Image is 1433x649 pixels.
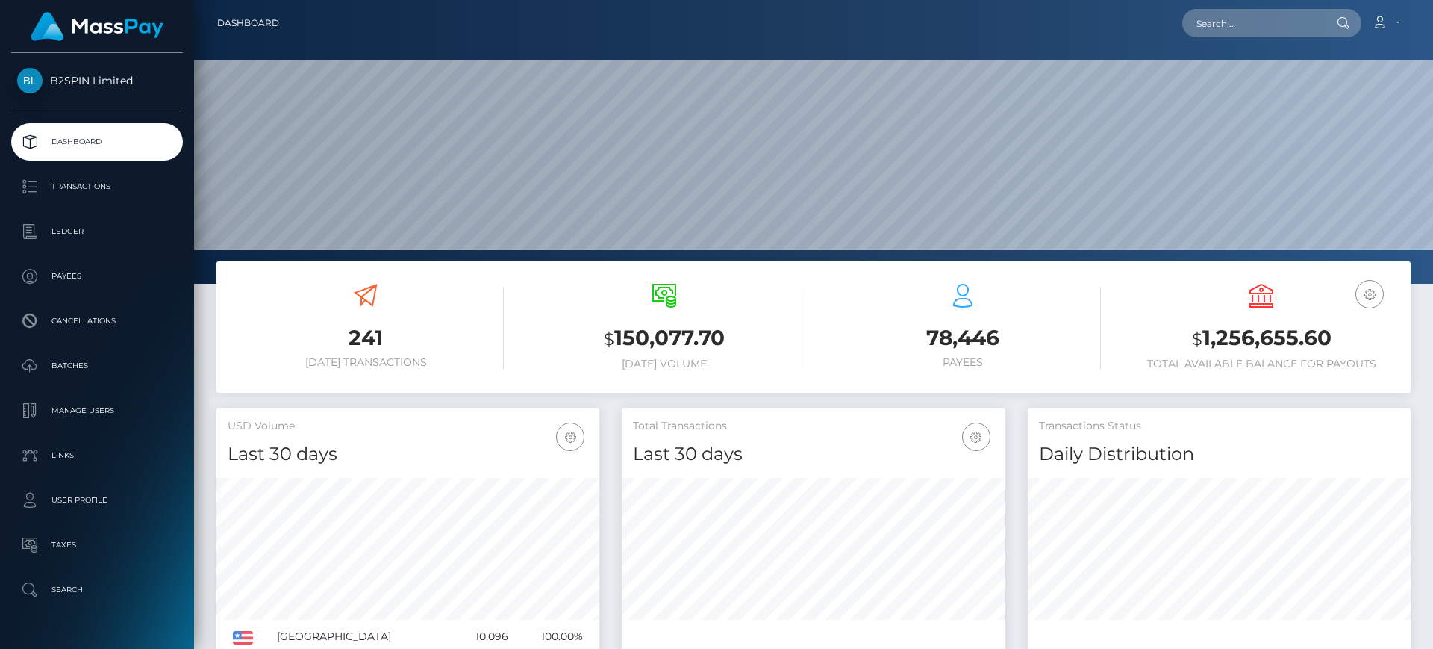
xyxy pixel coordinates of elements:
[1192,329,1202,350] small: $
[233,631,253,645] img: US.png
[17,68,43,93] img: B2SPIN Limited
[17,131,177,153] p: Dashboard
[228,323,504,353] h3: 241
[11,168,183,205] a: Transactions
[11,437,183,474] a: Links
[31,12,163,41] img: MassPay Logo
[825,323,1101,353] h3: 78,446
[11,571,183,609] a: Search
[11,213,183,250] a: Ledger
[228,356,504,369] h6: [DATE] Transactions
[17,489,177,512] p: User Profile
[11,302,183,340] a: Cancellations
[11,347,183,385] a: Batches
[17,176,177,198] p: Transactions
[604,329,614,350] small: $
[11,392,183,429] a: Manage Users
[228,441,588,468] h4: Last 30 days
[1123,323,1399,354] h3: 1,256,655.60
[217,7,279,39] a: Dashboard
[526,323,802,354] h3: 150,077.70
[633,441,993,468] h4: Last 30 days
[17,265,177,288] p: Payees
[17,355,177,377] p: Batches
[825,356,1101,369] h6: Payees
[11,123,183,161] a: Dashboard
[228,419,588,434] h5: USD Volume
[17,220,177,243] p: Ledger
[11,74,183,87] span: B2SPIN Limited
[17,534,177,556] p: Taxes
[1039,419,1399,434] h5: Transactions Status
[11,482,183,519] a: User Profile
[633,419,993,434] h5: Total Transactions
[526,358,802,370] h6: [DATE] Volume
[17,579,177,601] p: Search
[1039,441,1399,468] h4: Daily Distribution
[17,444,177,467] p: Links
[1123,358,1399,370] h6: Total Available Balance for Payouts
[1182,9,1323,37] input: Search...
[11,527,183,564] a: Taxes
[17,400,177,422] p: Manage Users
[11,258,183,295] a: Payees
[17,310,177,332] p: Cancellations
